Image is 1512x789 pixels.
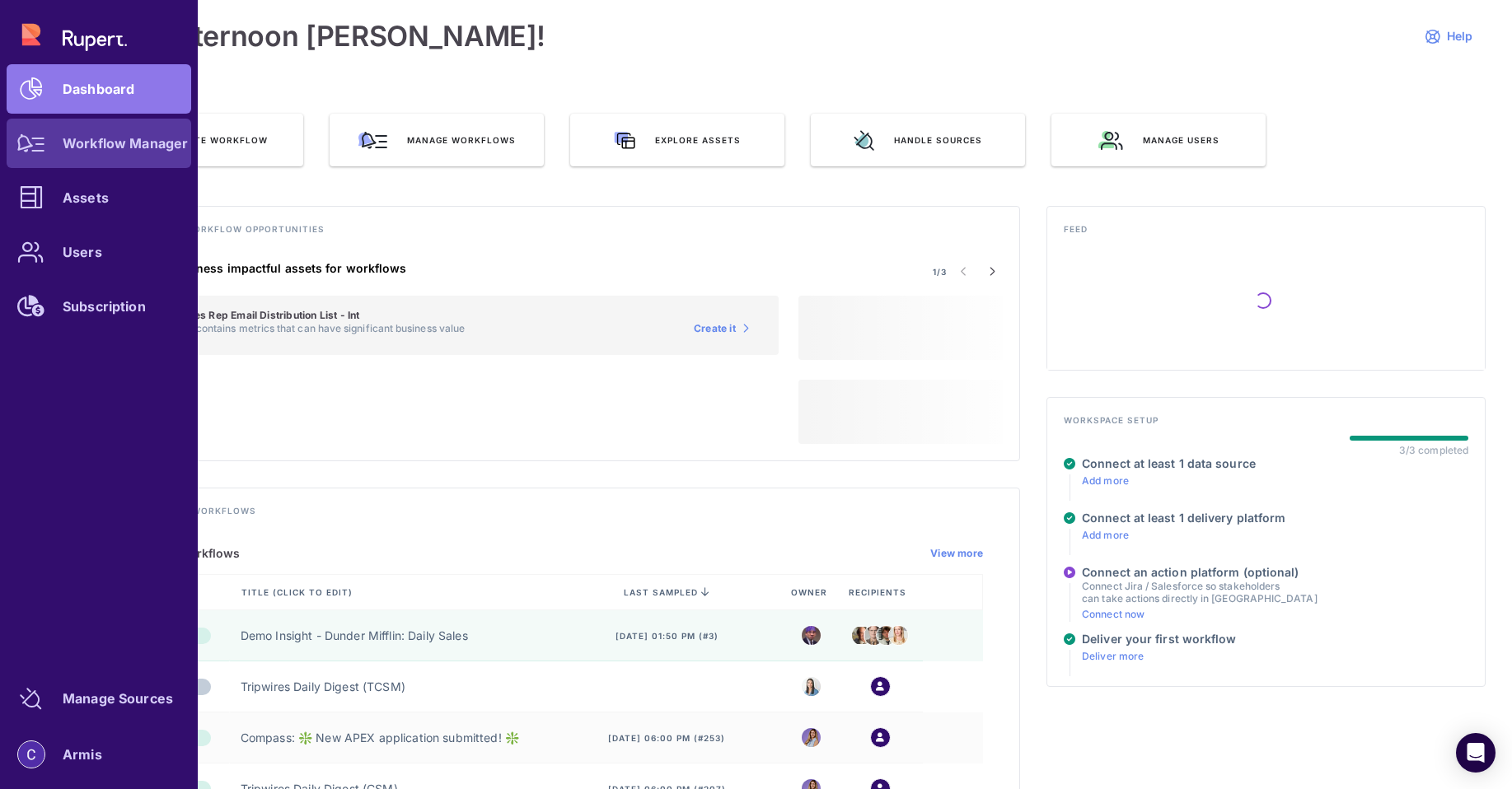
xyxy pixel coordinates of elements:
[89,20,545,53] h1: Good afternoon [PERSON_NAME]!
[877,626,896,645] img: jim.jpeg
[1082,456,1256,471] h4: Connect at least 1 data source
[7,119,191,168] a: Workflow Manager
[241,730,519,746] a: Compass: ❇️ New APEX application submitted! ❇️
[864,622,883,648] img: dwight.png
[616,630,719,642] span: [DATE] 01:50 pm (#3)
[63,693,173,703] div: Manage Sources
[1064,414,1468,436] h4: Workspace setup
[18,741,44,768] img: account-photo
[802,626,821,645] img: michael.jpeg
[106,261,779,276] h4: Suggested business impactful assets for workflows
[7,674,191,723] a: Manage Sources
[1447,29,1472,44] span: Help
[7,173,191,222] a: Assets
[624,587,698,597] span: last sampled
[241,679,405,695] a: Tripwires Daily Digest (TCSM)
[1082,650,1144,662] a: Deliver more
[802,677,821,696] img: 8525803544391_e4bc78f9dfe39fb1ff36_32.jpg
[63,247,102,257] div: Users
[1082,474,1129,487] a: Add more
[1143,134,1219,146] span: Manage users
[849,586,910,598] span: Recipients
[1456,733,1496,773] div: Open Intercom Messenger
[89,92,1486,114] h3: QUICK ACTIONS
[802,728,821,747] img: 8988563339665_5a12f1d3e1fcf310ea11_32.png
[106,505,1003,526] h4: Track existing workflows
[241,628,468,644] a: Demo Insight - Dunder Mifflin: Daily Sales
[1082,608,1145,620] a: Connect now
[1082,580,1317,605] p: Connect Jira / Salesforce so stakeholders can take actions directly in [GEOGRAPHIC_DATA]
[63,138,188,148] div: Workflow Manager
[894,134,982,146] span: Handle sources
[791,586,831,598] span: Owner
[1082,632,1236,647] h4: Deliver your first workflow
[1064,223,1468,245] h4: Feed
[889,621,908,649] img: angela.jpeg
[1082,511,1285,525] h4: Connect at least 1 delivery platform
[852,627,871,643] img: kevin.jpeg
[7,282,191,331] a: Subscription
[930,547,983,560] a: View more
[608,732,725,744] span: [DATE] 06:00 pm (#253)
[63,301,146,311] div: Subscription
[106,223,1003,245] h4: Discover new workflow opportunities
[933,266,947,278] span: 1/3
[407,134,516,146] span: Manage workflows
[241,586,356,598] span: Title (click to edit)
[694,322,736,335] span: Create it
[1399,444,1468,456] div: 3/3 completed
[1082,565,1317,580] h4: Connect an action platform (optional)
[7,227,191,277] a: Users
[1082,529,1129,541] a: Add more
[655,134,741,146] span: Explore assets
[63,193,109,203] div: Assets
[170,134,268,146] span: Create Workflow
[63,749,102,759] div: Armis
